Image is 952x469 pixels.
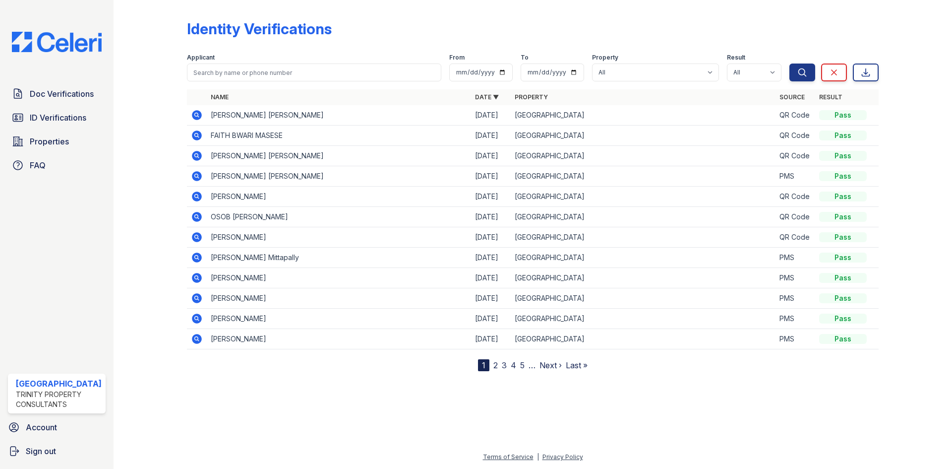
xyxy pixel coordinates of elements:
td: FAITH BWARI MASESE [207,126,471,146]
td: OSOB [PERSON_NAME] [207,207,471,227]
td: [GEOGRAPHIC_DATA] [511,146,775,166]
td: [DATE] [471,288,511,309]
td: PMS [775,166,815,187]
div: Identity Verifications [187,20,332,38]
td: [DATE] [471,248,511,268]
td: [PERSON_NAME] Mittapally [207,248,471,268]
td: [DATE] [471,329,511,349]
a: 5 [520,360,525,370]
label: From [449,54,465,62]
a: Property [515,93,548,101]
a: Source [779,93,805,101]
td: [DATE] [471,105,511,126]
td: [PERSON_NAME] [207,329,471,349]
td: [PERSON_NAME] [207,227,471,248]
a: Account [4,417,110,437]
label: Result [727,54,745,62]
td: [GEOGRAPHIC_DATA] [511,268,775,288]
a: Date ▼ [475,93,499,101]
td: PMS [775,268,815,288]
a: Result [819,93,842,101]
td: [PERSON_NAME] [207,187,471,207]
div: Pass [819,232,867,242]
td: QR Code [775,187,815,207]
td: [DATE] [471,227,511,248]
span: … [529,359,535,371]
a: Sign out [4,441,110,461]
td: [DATE] [471,126,511,146]
td: [PERSON_NAME] [PERSON_NAME] [207,146,471,166]
td: PMS [775,309,815,329]
td: [DATE] [471,187,511,207]
td: QR Code [775,227,815,248]
a: ID Verifications [8,108,106,128]
label: Applicant [187,54,215,62]
td: [DATE] [471,309,511,329]
a: 3 [502,360,507,370]
div: Pass [819,192,867,201]
div: Pass [819,253,867,263]
a: Properties [8,132,106,151]
td: [GEOGRAPHIC_DATA] [511,227,775,248]
td: PMS [775,288,815,309]
td: [DATE] [471,268,511,288]
div: Pass [819,212,867,222]
td: [GEOGRAPHIC_DATA] [511,329,775,349]
div: Pass [819,151,867,161]
td: [PERSON_NAME] [207,288,471,309]
label: Property [592,54,618,62]
div: Pass [819,110,867,120]
div: | [537,453,539,461]
td: [PERSON_NAME] [207,309,471,329]
td: [GEOGRAPHIC_DATA] [511,288,775,309]
label: To [521,54,529,62]
a: Doc Verifications [8,84,106,104]
td: QR Code [775,105,815,126]
td: [GEOGRAPHIC_DATA] [511,166,775,187]
td: QR Code [775,126,815,146]
td: QR Code [775,207,815,227]
td: [GEOGRAPHIC_DATA] [511,126,775,146]
div: Pass [819,131,867,140]
td: [DATE] [471,146,511,166]
a: 2 [493,360,498,370]
span: Sign out [26,445,56,457]
td: [GEOGRAPHIC_DATA] [511,105,775,126]
div: Pass [819,334,867,344]
img: CE_Logo_Blue-a8612792a0a2168367f1c8372b55b34899dd931a85d93a1a3d3e32e68fde9ad4.png [4,32,110,52]
td: PMS [775,248,815,268]
a: Privacy Policy [542,453,583,461]
div: Pass [819,293,867,303]
td: [PERSON_NAME] [PERSON_NAME] [207,166,471,187]
a: Last » [566,360,588,370]
td: [GEOGRAPHIC_DATA] [511,309,775,329]
a: 4 [511,360,516,370]
div: 1 [478,359,489,371]
input: Search by name or phone number [187,64,441,81]
a: Next › [539,360,562,370]
div: Pass [819,273,867,283]
td: [GEOGRAPHIC_DATA] [511,207,775,227]
a: Terms of Service [483,453,534,461]
td: PMS [775,329,815,349]
td: QR Code [775,146,815,166]
td: [DATE] [471,166,511,187]
td: [GEOGRAPHIC_DATA] [511,248,775,268]
td: [DATE] [471,207,511,227]
div: [GEOGRAPHIC_DATA] [16,378,102,390]
span: Doc Verifications [30,88,94,100]
td: [PERSON_NAME] [PERSON_NAME] [207,105,471,126]
span: Properties [30,135,69,147]
div: Pass [819,314,867,324]
span: FAQ [30,159,46,171]
span: ID Verifications [30,112,86,124]
div: Trinity Property Consultants [16,390,102,409]
a: FAQ [8,155,106,175]
span: Account [26,421,57,433]
td: [PERSON_NAME] [207,268,471,288]
a: Name [211,93,229,101]
td: [GEOGRAPHIC_DATA] [511,187,775,207]
div: Pass [819,171,867,181]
